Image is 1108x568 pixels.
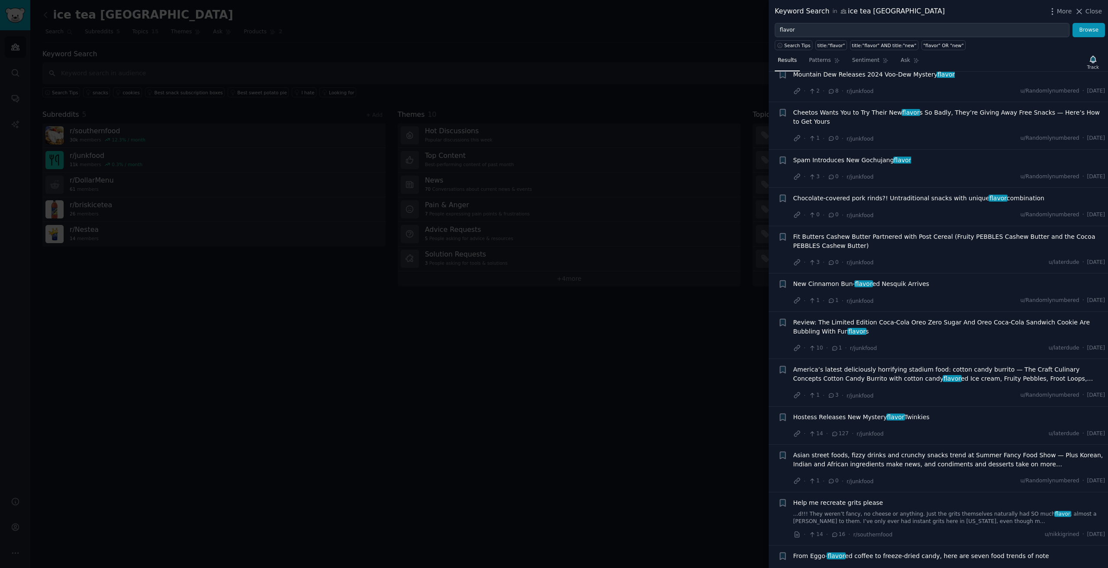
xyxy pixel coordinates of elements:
[793,108,1105,126] span: Cheetos Wants You to Try Their New s So Badly, They’re Giving Away Free Snacks — Here’s How to Ge...
[808,211,819,219] span: 0
[1048,7,1072,16] button: More
[852,42,916,48] div: title:"flavor" AND title:"new"
[804,172,805,181] span: ·
[823,134,825,143] span: ·
[989,195,1008,202] span: flavor
[828,297,838,305] span: 1
[804,258,805,267] span: ·
[1087,135,1105,142] span: [DATE]
[808,87,819,95] span: 2
[828,259,838,266] span: 0
[793,318,1105,336] a: Review: The Limited Edition Coca-Cola Oreo Zero Sugar And Oreo Coca-Cola Sandwich Cookie Are Bubb...
[847,328,866,335] span: flavor
[842,211,844,220] span: ·
[775,54,800,71] a: Results
[1087,173,1105,181] span: [DATE]
[826,530,828,539] span: ·
[1082,531,1084,539] span: ·
[793,451,1105,469] span: Asian street foods, fizzy drinks and crunchy snacks trend at Summer Fancy Food Show — Plus Korean...
[893,157,912,164] span: flavor
[1082,392,1084,399] span: ·
[793,552,1049,561] a: From Eggo-flavored coffee to freeze-dried candy, here are seven food trends of note
[808,531,823,539] span: 14
[850,40,918,50] a: title:"flavor" AND title:"new"
[823,258,825,267] span: ·
[808,259,819,266] span: 3
[1082,259,1084,266] span: ·
[793,279,929,289] a: New Cinnamon Bun-flavored Nesquik Arrives
[828,135,838,142] span: 0
[902,109,921,116] span: flavor
[793,498,883,507] a: Help me recreate grits please
[775,23,1069,38] input: Try a keyword related to your business
[804,87,805,96] span: ·
[823,211,825,220] span: ·
[793,108,1105,126] a: Cheetos Wants You to Try Their Newflavors So Badly, They’re Giving Away Free Snacks — Here’s How ...
[854,280,873,287] span: flavor
[921,40,966,50] a: "flavor" OR "new"
[793,365,1105,383] a: America’s latest deliciously horrifying stadium food: cotton candy burrito — The Craft Culinary C...
[857,431,883,437] span: r/junkfood
[1087,297,1105,305] span: [DATE]
[1021,392,1079,399] span: u/Randomlynumbered
[826,429,828,438] span: ·
[793,70,955,79] span: Mountain Dew Releases 2024 Voo-Dew Mystery
[793,232,1105,250] a: Fit Butters Cashew Butter Partnered with Post Cereal (Fruity PEBBLES Cashew Butter and the Cocoa ...
[793,70,955,79] a: Mountain Dew Releases 2024 Voo-Dew Mysteryflavor
[793,413,930,422] a: Hostess Releases New MysteryflavorTwinkies
[828,211,838,219] span: 0
[793,156,912,165] span: Spam Introduces New Gochujang
[842,258,844,267] span: ·
[1021,135,1079,142] span: u/Randomlynumbered
[1087,531,1105,539] span: [DATE]
[823,172,825,181] span: ·
[831,430,849,438] span: 127
[842,134,844,143] span: ·
[1073,23,1105,38] button: Browse
[1082,211,1084,219] span: ·
[1045,531,1079,539] span: u/nikkigrined
[804,211,805,220] span: ·
[775,6,945,17] div: Keyword Search ice tea [GEOGRAPHIC_DATA]
[901,57,910,64] span: Ask
[831,531,845,539] span: 16
[778,57,797,64] span: Results
[832,8,837,16] span: in
[847,212,873,218] span: r/junkfood
[1049,430,1079,438] span: u/laterdude
[848,530,850,539] span: ·
[852,57,879,64] span: Sentiment
[847,478,873,485] span: r/junkfood
[943,375,962,382] span: flavor
[847,174,873,180] span: r/junkfood
[1082,173,1084,181] span: ·
[1087,477,1105,485] span: [DATE]
[793,194,1045,203] a: Chocolate-covered pork rinds?! Untraditional snacks with uniqueflavorcombination
[793,156,912,165] a: Spam Introduces New Gochujangflavor
[818,42,845,48] div: title:"flavor"
[842,172,844,181] span: ·
[1049,259,1079,266] span: u/laterdude
[828,173,838,181] span: 0
[808,477,819,485] span: 1
[808,430,823,438] span: 14
[823,87,825,96] span: ·
[808,297,819,305] span: 1
[775,40,812,50] button: Search Tips
[847,260,873,266] span: r/junkfood
[804,477,805,486] span: ·
[804,530,805,539] span: ·
[804,343,805,353] span: ·
[847,393,873,399] span: r/junkfood
[1087,392,1105,399] span: [DATE]
[898,54,922,71] a: Ask
[1087,259,1105,266] span: [DATE]
[831,344,842,352] span: 1
[852,429,854,438] span: ·
[823,391,825,400] span: ·
[1082,430,1084,438] span: ·
[1021,173,1079,181] span: u/Randomlynumbered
